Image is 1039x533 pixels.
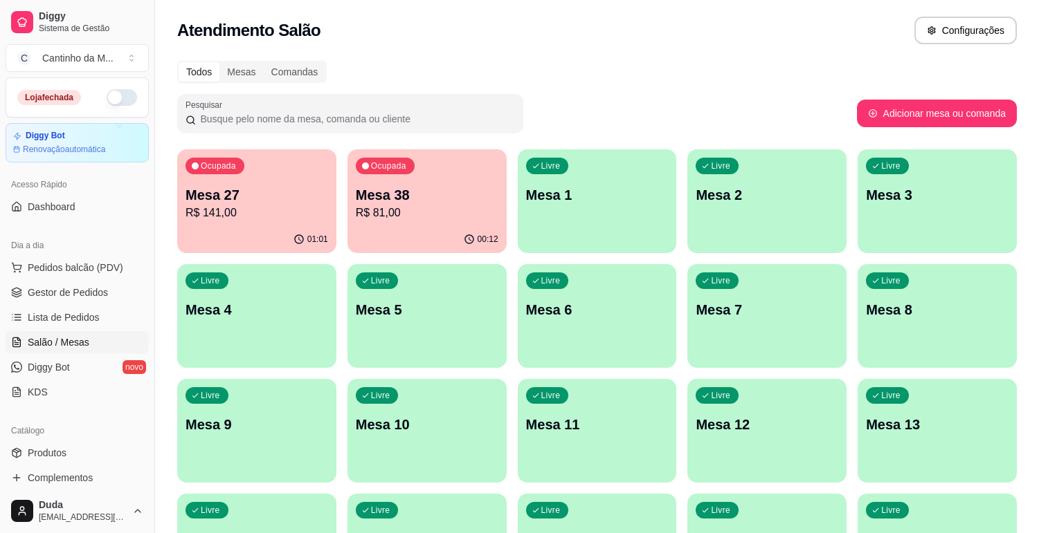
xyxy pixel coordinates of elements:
[356,185,498,205] p: Mesa 38
[177,379,336,483] button: LivreMesa 9
[356,300,498,319] p: Mesa 5
[6,174,149,196] div: Acesso Rápido
[356,415,498,434] p: Mesa 10
[541,390,561,401] p: Livre
[307,234,328,245] p: 01:01
[201,390,220,401] p: Livre
[28,385,48,399] span: KDS
[881,275,901,286] p: Livre
[541,160,561,171] p: Livre
[28,446,66,460] span: Produtos
[42,51,114,65] div: Cantinho da M ...
[201,505,220,516] p: Livre
[17,51,31,65] span: C
[356,205,498,221] p: R$ 81,00
[107,89,137,106] button: Alterar Status
[28,310,100,324] span: Lista de Pedidos
[526,415,669,434] p: Mesa 11
[881,505,901,516] p: Livre
[526,300,669,319] p: Mesa 6
[196,112,515,126] input: Pesquisar
[347,264,507,368] button: LivreMesa 5
[711,390,730,401] p: Livre
[39,512,127,523] span: [EMAIL_ADDRESS][DOMAIN_NAME]
[219,62,263,82] div: Mesas
[541,505,561,516] p: Livre
[6,44,149,72] button: Select a team
[518,379,677,483] button: LivreMesa 11
[39,23,143,34] span: Sistema de Gestão
[687,264,847,368] button: LivreMesa 7
[6,234,149,256] div: Dia a dia
[6,381,149,403] a: KDS
[201,160,236,171] p: Ocupada
[177,19,320,41] h2: Atendimento Salão
[6,306,149,328] a: Lista de Pedidos
[881,160,901,171] p: Livre
[201,275,220,286] p: Livre
[371,160,406,171] p: Ocupada
[711,160,730,171] p: Livre
[914,17,1017,44] button: Configurações
[478,234,498,245] p: 00:12
[186,185,328,205] p: Mesa 27
[696,300,838,319] p: Mesa 7
[179,62,219,82] div: Todos
[371,505,390,516] p: Livre
[687,149,847,253] button: LivreMesa 2
[6,196,149,218] a: Dashboard
[26,131,65,141] article: Diggy Bot
[347,149,507,253] button: OcupadaMesa 38R$ 81,0000:12
[17,90,81,105] div: Loja fechada
[857,100,1017,127] button: Adicionar mesa ou comanda
[186,99,227,111] label: Pesquisar
[711,505,730,516] p: Livre
[866,415,1009,434] p: Mesa 13
[371,390,390,401] p: Livre
[858,264,1017,368] button: LivreMesa 8
[858,149,1017,253] button: LivreMesa 3
[6,356,149,378] a: Diggy Botnovo
[526,185,669,205] p: Mesa 1
[28,335,89,349] span: Salão / Mesas
[6,467,149,489] a: Complementos
[541,275,561,286] p: Livre
[696,185,838,205] p: Mesa 2
[6,442,149,464] a: Produtos
[347,379,507,483] button: LivreMesa 10
[687,379,847,483] button: LivreMesa 12
[28,471,93,485] span: Complementos
[881,390,901,401] p: Livre
[6,6,149,39] a: DiggySistema de Gestão
[371,275,390,286] p: Livre
[866,185,1009,205] p: Mesa 3
[866,300,1009,319] p: Mesa 8
[6,256,149,279] button: Pedidos balcão (PDV)
[518,264,677,368] button: LivreMesa 6
[696,415,838,434] p: Mesa 12
[6,331,149,353] a: Salão / Mesas
[518,149,677,253] button: LivreMesa 1
[177,264,336,368] button: LivreMesa 4
[28,360,70,374] span: Diggy Bot
[186,300,328,319] p: Mesa 4
[6,281,149,303] a: Gestor de Pedidos
[6,420,149,442] div: Catálogo
[177,149,336,253] button: OcupadaMesa 27R$ 141,0001:01
[711,275,730,286] p: Livre
[39,10,143,23] span: Diggy
[28,200,75,214] span: Dashboard
[6,494,149,527] button: Duda[EMAIL_ADDRESS][DOMAIN_NAME]
[23,144,105,155] article: Renovação automática
[186,415,328,434] p: Mesa 9
[264,62,326,82] div: Comandas
[858,379,1017,483] button: LivreMesa 13
[28,286,108,299] span: Gestor de Pedidos
[6,123,149,162] a: Diggy BotRenovaçãoautomática
[39,499,127,512] span: Duda
[28,261,123,274] span: Pedidos balcão (PDV)
[186,205,328,221] p: R$ 141,00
